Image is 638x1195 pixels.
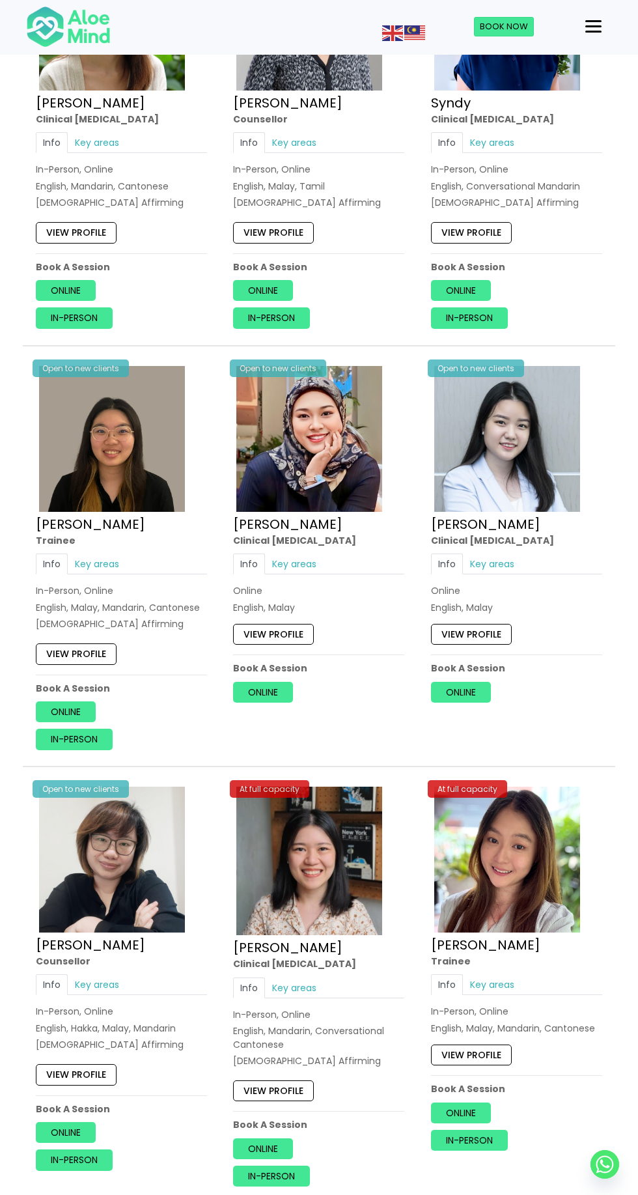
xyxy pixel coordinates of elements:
div: Counsellor [233,113,404,126]
p: Book A Session [233,1119,404,1132]
img: Yen Li Clinical Psychologist [434,366,580,512]
div: At full capacity [428,780,507,798]
div: Online [233,584,404,597]
a: Key areas [68,974,126,995]
div: Clinical [MEDICAL_DATA] [431,113,602,126]
a: [PERSON_NAME] [233,939,342,957]
a: View profile [36,1065,117,1086]
a: [PERSON_NAME] [431,936,540,954]
div: [DEMOGRAPHIC_DATA] Affirming [233,1054,404,1067]
div: In-Person, Online [36,163,207,176]
a: Key areas [265,977,324,998]
p: English, Hakka, Malay, Mandarin [36,1022,207,1035]
p: English, Malay, Tamil [233,180,404,193]
a: Online [233,280,293,301]
div: Clinical [MEDICAL_DATA] [233,534,404,547]
a: In-person [233,307,310,328]
a: Online [431,280,491,301]
a: View profile [233,1080,314,1101]
a: In-person [36,729,113,750]
a: Key areas [463,974,521,995]
div: In-Person, Online [431,163,602,176]
a: Whatsapp [590,1150,619,1179]
p: English, Mandarin, Cantonese [36,180,207,193]
a: Info [431,132,463,153]
img: ms [404,25,425,41]
img: Yvonne crop Aloe Mind [39,787,185,933]
p: English, Conversational Mandarin [431,180,602,193]
p: English, Malay [431,600,602,613]
p: English, Malay, Mandarin, Cantonese [36,600,207,613]
a: Syndy [431,94,471,112]
div: Counsellor [36,955,207,968]
a: Info [36,132,68,153]
a: View profile [36,643,117,664]
div: [DEMOGRAPHIC_DATA] Affirming [431,196,602,209]
div: [DEMOGRAPHIC_DATA] Affirming [36,617,207,630]
a: Online [431,1103,491,1123]
p: English, Malay, Mandarin, Cantonese [431,1022,602,1035]
a: Online [233,1138,293,1159]
button: Menu [580,16,607,38]
img: Chen-Wen-profile-photo [236,787,382,935]
a: View profile [431,1045,512,1065]
div: In-Person, Online [36,1005,207,1019]
span: Book Now [480,20,528,33]
a: Online [36,280,96,301]
div: Open to new clients [33,780,129,798]
div: Clinical [MEDICAL_DATA] [233,958,404,971]
a: In-person [36,1149,113,1170]
div: Open to new clients [33,359,129,377]
p: English, Malay [233,600,404,613]
a: Key areas [265,554,324,574]
a: English [382,26,404,39]
p: Book A Session [36,1103,207,1116]
a: Info [233,132,265,153]
p: English, Mandarin, Conversational Cantonese [233,1025,404,1052]
a: Info [36,554,68,574]
a: In-person [36,307,113,328]
a: Online [233,681,293,702]
a: [PERSON_NAME] [233,94,342,112]
a: Key areas [265,132,324,153]
div: [DEMOGRAPHIC_DATA] Affirming [233,196,404,209]
img: hoong yee trainee [434,787,580,933]
div: [DEMOGRAPHIC_DATA] Affirming [36,196,207,209]
a: View profile [36,223,117,244]
div: Online [431,584,602,597]
a: Info [36,974,68,995]
a: [PERSON_NAME] [36,94,145,112]
a: Info [233,977,265,998]
div: Open to new clients [428,359,524,377]
a: View profile [431,223,512,244]
div: In-Person, Online [233,1008,404,1021]
a: Online [36,701,96,722]
img: Profile – Xin Yi [39,366,185,512]
p: Book A Session [431,260,602,274]
a: [PERSON_NAME] [233,515,342,533]
p: Book A Session [431,1083,602,1096]
a: Key areas [463,554,521,574]
div: In-Person, Online [233,163,404,176]
a: Key areas [463,132,521,153]
a: In-person [431,307,508,328]
a: Info [431,554,463,574]
a: [PERSON_NAME] [36,515,145,533]
a: View profile [233,223,314,244]
div: Trainee [36,534,207,547]
a: View profile [233,624,314,645]
div: Clinical [MEDICAL_DATA] [36,113,207,126]
div: In-Person, Online [431,1005,602,1019]
p: Book A Session [36,260,207,274]
p: Book A Session [36,681,207,694]
a: Info [233,554,265,574]
img: Aloe mind Logo [26,5,111,48]
p: Book A Session [233,662,404,675]
a: Info [431,974,463,995]
div: Open to new clients [230,359,326,377]
a: Key areas [68,554,126,574]
div: Trainee [431,955,602,968]
div: At full capacity [230,780,309,798]
a: Key areas [68,132,126,153]
p: Book A Session [233,260,404,274]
